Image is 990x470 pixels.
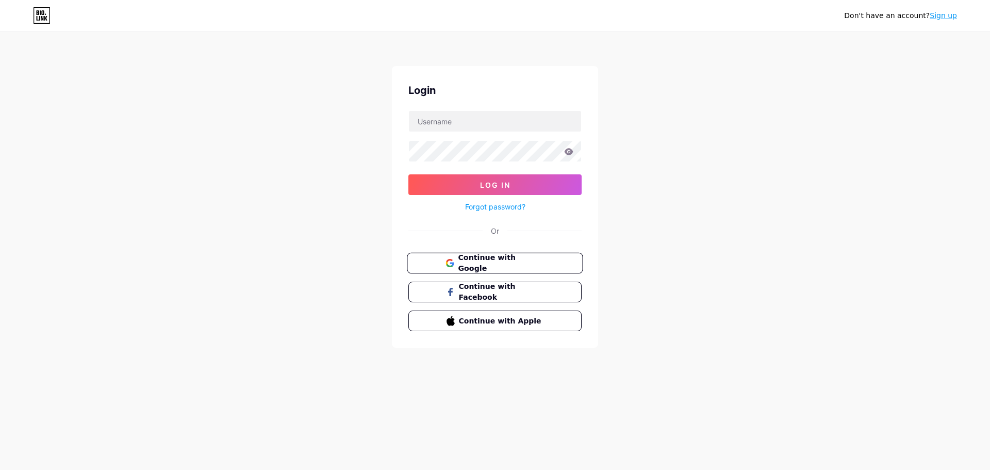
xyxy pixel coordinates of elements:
span: Log In [480,181,510,189]
button: Continue with Apple [408,311,582,331]
button: Continue with Google [407,253,583,274]
div: Login [408,83,582,98]
button: Log In [408,174,582,195]
div: Don't have an account? [844,10,957,21]
div: Or [491,225,499,236]
a: Forgot password? [465,201,525,212]
a: Continue with Google [408,253,582,273]
button: Continue with Facebook [408,282,582,302]
a: Sign up [930,11,957,20]
span: Continue with Google [458,252,544,274]
span: Continue with Facebook [459,281,544,303]
input: Username [409,111,581,132]
span: Continue with Apple [459,316,544,327]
